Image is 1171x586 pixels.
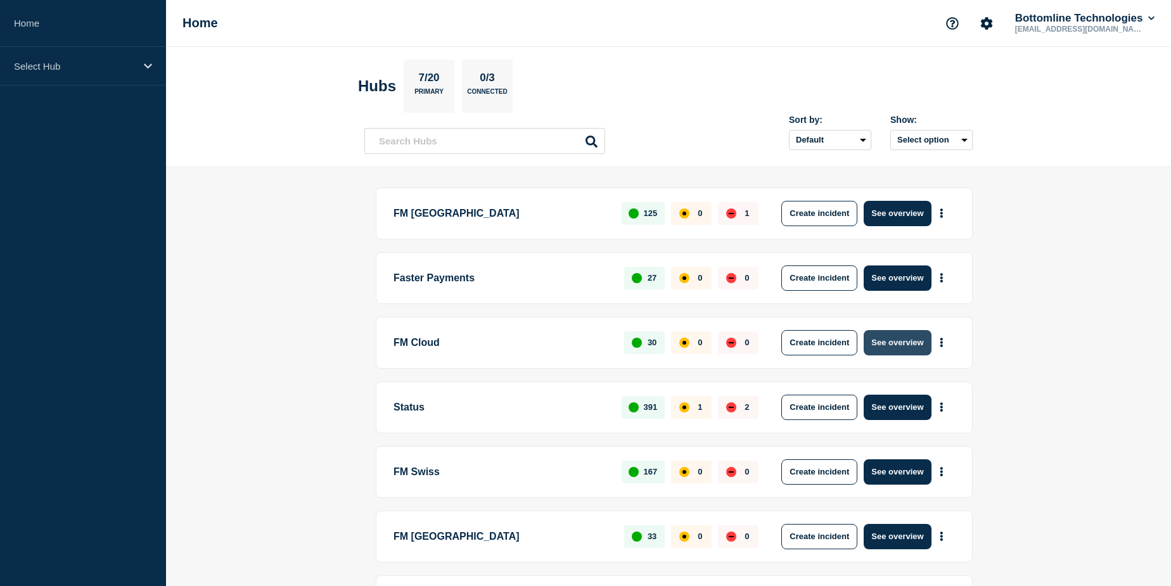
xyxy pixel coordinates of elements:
p: Faster Payments [394,265,610,291]
p: 0 [745,532,749,541]
div: down [726,402,736,412]
p: 7/20 [414,72,444,88]
h2: Hubs [358,77,396,95]
div: Show: [890,115,973,125]
div: affected [679,402,689,412]
div: Sort by: [789,115,871,125]
div: up [629,467,639,477]
button: More actions [933,460,950,483]
button: Create incident [781,201,857,226]
p: FM [GEOGRAPHIC_DATA] [394,524,610,549]
div: down [726,532,736,542]
button: Support [939,10,966,37]
div: up [629,402,639,412]
button: More actions [933,395,950,419]
button: Create incident [781,459,857,485]
p: 0 [698,338,702,347]
button: See overview [864,459,931,485]
button: More actions [933,331,950,354]
p: 1 [698,402,702,412]
p: 33 [648,532,656,541]
p: 0 [698,467,702,476]
p: 27 [648,273,656,283]
button: Account settings [973,10,1000,37]
button: More actions [933,201,950,225]
button: See overview [864,330,931,355]
button: See overview [864,201,931,226]
button: More actions [933,266,950,290]
p: 0 [698,273,702,283]
button: More actions [933,525,950,548]
p: 2 [745,402,749,412]
p: FM Swiss [394,459,607,485]
p: Connected [467,88,507,101]
p: 0 [745,338,749,347]
div: down [726,338,736,348]
select: Sort by [789,130,871,150]
p: 167 [644,467,658,476]
div: affected [679,338,689,348]
p: 125 [644,208,658,218]
p: 30 [648,338,656,347]
p: 0/3 [475,72,500,88]
button: Create incident [781,395,857,420]
p: 0 [698,532,702,541]
p: 0 [745,467,749,476]
p: Select Hub [14,61,136,72]
div: up [629,208,639,219]
div: up [632,532,642,542]
div: up [632,273,642,283]
div: affected [679,208,689,219]
button: Create incident [781,330,857,355]
button: Bottomline Technologies [1013,12,1157,25]
p: FM [GEOGRAPHIC_DATA] [394,201,607,226]
p: 1 [745,208,749,218]
div: down [726,467,736,477]
p: 391 [644,402,658,412]
div: affected [679,532,689,542]
div: affected [679,467,689,477]
p: [EMAIL_ADDRESS][DOMAIN_NAME] [1013,25,1144,34]
p: Primary [414,88,444,101]
p: 0 [698,208,702,218]
button: Create incident [781,265,857,291]
button: Create incident [781,524,857,549]
h1: Home [182,16,218,30]
button: See overview [864,524,931,549]
div: down [726,273,736,283]
button: Select option [890,130,973,150]
p: Status [394,395,607,420]
p: 0 [745,273,749,283]
p: FM Cloud [394,330,610,355]
button: See overview [864,395,931,420]
div: affected [679,273,689,283]
input: Search Hubs [364,128,605,154]
button: See overview [864,265,931,291]
div: down [726,208,736,219]
div: up [632,338,642,348]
